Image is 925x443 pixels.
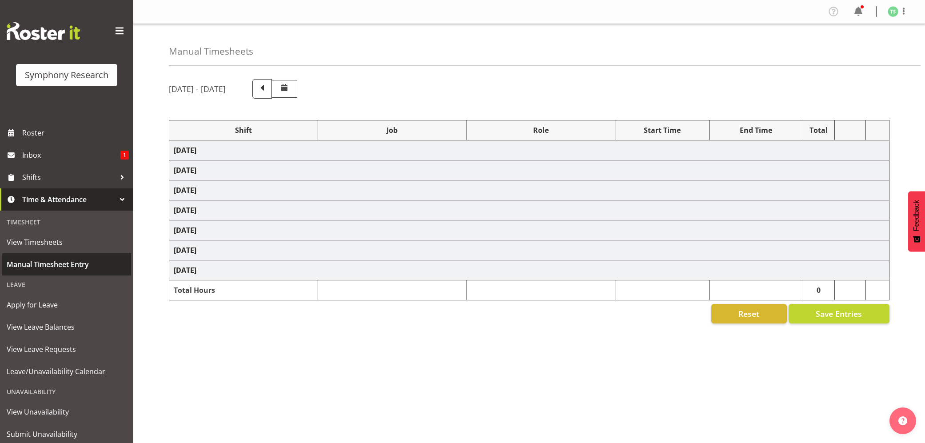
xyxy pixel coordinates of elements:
td: 0 [803,280,834,300]
div: End Time [714,125,798,136]
span: Submit Unavailability [7,427,127,441]
div: Unavailability [2,383,131,401]
a: Manual Timesheet Entry [2,253,131,275]
span: Shifts [22,171,116,184]
span: Feedback [913,200,921,231]
a: Apply for Leave [2,294,131,316]
span: 1 [120,151,129,160]
div: Role [471,125,611,136]
a: View Leave Requests [2,338,131,360]
span: Apply for Leave [7,298,127,311]
a: View Leave Balances [2,316,131,338]
div: Symphony Research [25,68,108,82]
button: Feedback - Show survey [908,191,925,251]
span: Inbox [22,148,120,162]
h4: Manual Timesheets [169,46,253,56]
td: Total Hours [169,280,318,300]
span: Leave/Unavailability Calendar [7,365,127,378]
h5: [DATE] - [DATE] [169,84,226,94]
td: [DATE] [169,200,889,220]
div: Timesheet [2,213,131,231]
a: View Unavailability [2,401,131,423]
span: Save Entries [816,308,862,319]
a: View Timesheets [2,231,131,253]
a: Leave/Unavailability Calendar [2,360,131,383]
td: [DATE] [169,240,889,260]
span: View Leave Requests [7,343,127,356]
img: help-xxl-2.png [898,416,907,425]
td: [DATE] [169,220,889,240]
span: View Timesheets [7,235,127,249]
img: tanya-stebbing1954.jpg [888,6,898,17]
span: Manual Timesheet Entry [7,258,127,271]
button: Reset [711,304,787,323]
span: Reset [738,308,759,319]
span: Roster [22,126,129,140]
td: [DATE] [169,160,889,180]
td: [DATE] [169,180,889,200]
img: Rosterit website logo [7,22,80,40]
div: Total [808,125,829,136]
div: Start Time [620,125,704,136]
td: [DATE] [169,140,889,160]
button: Save Entries [789,304,889,323]
div: Shift [174,125,313,136]
div: Leave [2,275,131,294]
span: View Leave Balances [7,320,127,334]
div: Job [323,125,462,136]
td: [DATE] [169,260,889,280]
span: View Unavailability [7,405,127,419]
span: Time & Attendance [22,193,116,206]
